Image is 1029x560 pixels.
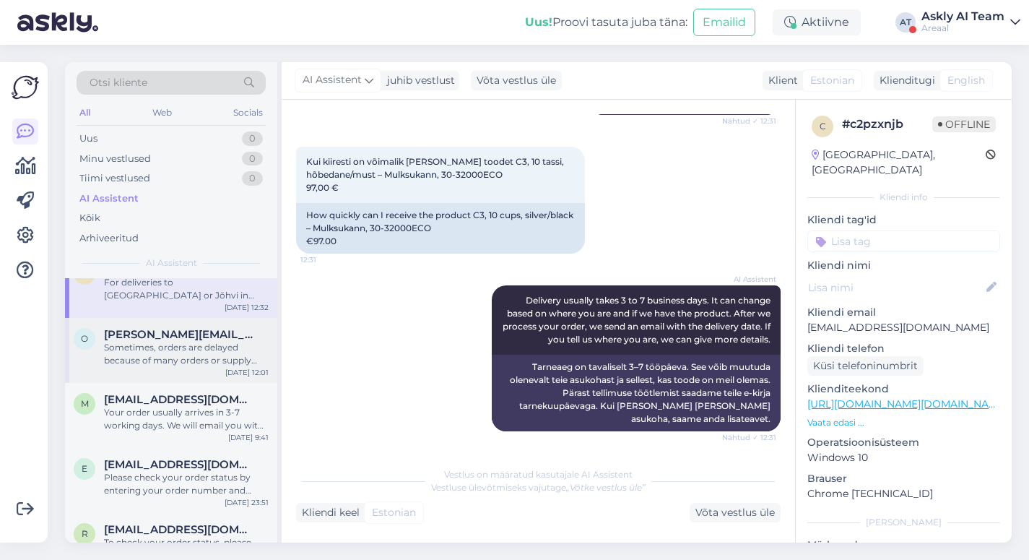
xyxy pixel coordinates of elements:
[807,516,1000,529] div: [PERSON_NAME]
[12,74,39,101] img: Askly Logo
[300,254,355,265] span: 12:31
[104,393,254,406] span: mickeviciusvladas@gmail.com
[810,73,854,88] span: Estonian
[82,528,88,539] span: r
[807,191,1000,204] div: Kliendi info
[807,382,1000,397] p: Klienditeekond
[921,11,1020,34] a: Askly AI TeamAreaal
[566,482,646,493] i: „Võtke vestlus üle”
[492,355,781,431] div: Tarneaeg on tavaliselt 3–7 tööpäeva. See võib muutuda olenevalt teie asukohast ja sellest, kas to...
[149,103,175,122] div: Web
[812,147,986,178] div: [GEOGRAPHIC_DATA], [GEOGRAPHIC_DATA]
[807,305,1000,320] p: Kliendi email
[381,73,455,88] div: juhib vestlust
[306,156,566,193] span: Kui kiiresti on võimalik [PERSON_NAME] toodet C3, 10 tassi, hõbedane/must – Mulksukann, 30-32000E...
[820,121,826,132] span: c
[242,132,263,146] div: 0
[503,295,773,345] span: Delivery usually takes 3 to 7 business days. It can change based on where you are and if we have ...
[693,9,755,36] button: Emailid
[104,276,269,302] div: For deliveries to [GEOGRAPHIC_DATA] or Jõhvi in [PERSON_NAME][GEOGRAPHIC_DATA], we estimate deliv...
[471,71,562,90] div: Võta vestlus üle
[525,14,687,31] div: Proovi tasuta juba täna:
[104,341,269,367] div: Sometimes, orders are delayed because of many orders or supply chain problems. We are trying our ...
[228,432,269,443] div: [DATE] 9:41
[932,116,996,132] span: Offline
[842,116,932,133] div: # c2pzxnjb
[921,11,1004,22] div: Askly AI Team
[807,471,1000,486] p: Brauser
[104,458,254,471] span: Elenaeist@gmail.com
[104,523,254,536] span: raltrov@gmail.ee
[81,333,88,344] span: O
[722,432,776,443] span: Nähtud ✓ 12:31
[303,72,362,88] span: AI Assistent
[763,73,798,88] div: Klient
[773,9,861,35] div: Aktiivne
[807,231,1000,252] input: Lisa tag
[947,73,985,88] span: English
[146,257,197,270] span: AI Assistent
[242,171,263,186] div: 0
[722,116,776,126] span: Nähtud ✓ 12:31
[296,203,585,254] div: How quickly can I receive the product C3, 10 cups, silver/black – Mulksukann, 30-32000ECO €97.00
[874,73,935,88] div: Klienditugi
[895,12,916,33] div: AT
[104,471,269,497] div: Please check your order status by entering your order number and email on one of these links: - [...
[372,505,416,520] span: Estonian
[230,103,266,122] div: Socials
[104,406,269,432] div: Your order usually arrives in 3-7 working days. We will email you with tracking details when it s...
[225,367,269,378] div: [DATE] 12:01
[690,503,781,522] div: Võta vestlus üle
[525,15,552,29] b: Uus!
[79,132,97,146] div: Uus
[431,482,646,493] span: Vestluse ülevõtmiseks vajutage
[807,356,924,376] div: Küsi telefoninumbrit
[104,328,254,341] span: Olga.jel@icloud.com
[808,280,984,296] input: Lisa nimi
[90,75,147,90] span: Otsi kliente
[807,486,1000,501] p: Chrome [TECHNICAL_ID]
[81,398,89,409] span: m
[807,450,1000,465] p: Windows 10
[79,191,139,206] div: AI Assistent
[296,505,360,520] div: Kliendi keel
[444,469,633,480] span: Vestlus on määratud kasutajale AI Assistent
[225,497,269,508] div: [DATE] 23:51
[82,463,87,474] span: E
[79,152,151,166] div: Minu vestlused
[722,274,776,285] span: AI Assistent
[807,320,1000,335] p: [EMAIL_ADDRESS][DOMAIN_NAME]
[225,302,269,313] div: [DATE] 12:32
[807,341,1000,356] p: Kliendi telefon
[807,258,1000,273] p: Kliendi nimi
[77,103,93,122] div: All
[242,152,263,166] div: 0
[807,212,1000,228] p: Kliendi tag'id
[79,171,150,186] div: Tiimi vestlused
[79,211,100,225] div: Kõik
[807,538,1000,553] p: Märkmed
[807,416,1000,429] p: Vaata edasi ...
[921,22,1004,34] div: Areaal
[807,435,1000,450] p: Operatsioonisüsteem
[79,231,139,246] div: Arhiveeritud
